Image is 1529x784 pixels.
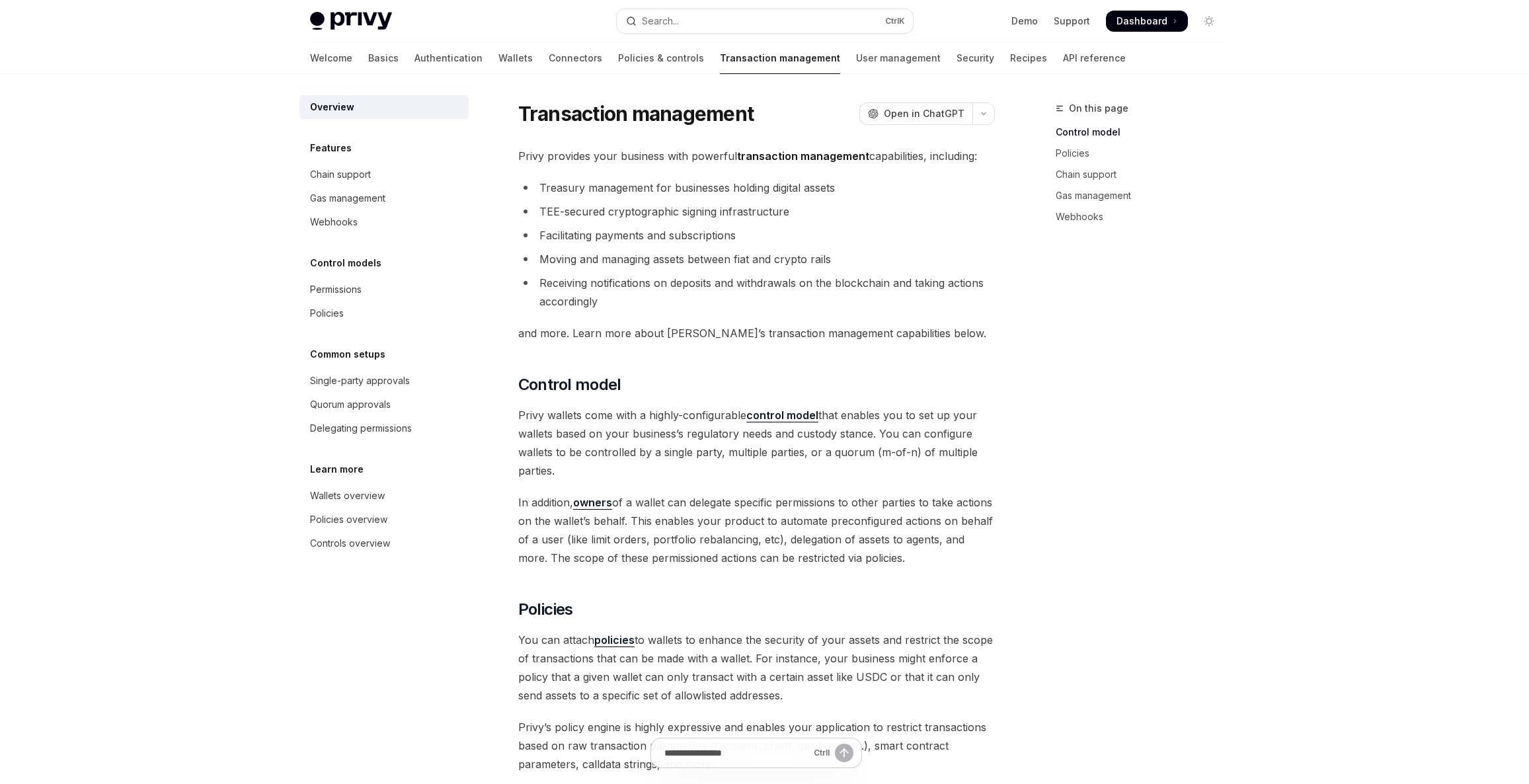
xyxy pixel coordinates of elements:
[518,718,995,773] span: Privy’s policy engine is highly expressive and enables your application to restrict transactions ...
[1054,15,1090,28] a: Support
[310,140,352,156] h5: Features
[618,42,704,74] a: Policies & controls
[310,488,385,504] div: Wallets overview
[310,12,392,30] img: light logo
[310,373,410,389] div: Single-party approvals
[310,99,354,115] div: Overview
[835,744,853,762] button: Send message
[310,282,362,297] div: Permissions
[310,255,381,271] h5: Control models
[498,42,533,74] a: Wallets
[1056,185,1230,206] a: Gas management
[957,42,994,74] a: Security
[617,9,913,33] button: Open search
[299,508,469,531] a: Policies overview
[746,409,818,422] strong: control model
[859,102,972,125] button: Open in ChatGPT
[299,531,469,555] a: Controls overview
[594,633,635,647] a: policies
[518,631,995,705] span: You can attach to wallets to enhance the security of your assets and restrict the scope of transa...
[518,324,995,342] span: and more. Learn more about [PERSON_NAME]’s transaction management capabilities below.
[1011,15,1038,28] a: Demo
[518,599,573,620] span: Policies
[1069,100,1128,116] span: On this page
[549,42,602,74] a: Connectors
[299,163,469,186] a: Chain support
[1198,11,1220,32] button: Toggle dark mode
[746,409,818,422] a: control model
[299,301,469,325] a: Policies
[299,416,469,440] a: Delegating permissions
[1106,11,1188,32] a: Dashboard
[518,493,995,567] span: In addition, of a wallet can delegate specific permissions to other parties to take actions on th...
[299,210,469,234] a: Webhooks
[518,178,995,197] li: Treasury management for businesses holding digital assets
[310,190,385,206] div: Gas management
[310,512,387,528] div: Policies overview
[299,393,469,416] a: Quorum approvals
[368,42,399,74] a: Basics
[642,13,679,29] div: Search...
[856,42,941,74] a: User management
[299,278,469,301] a: Permissions
[310,420,412,436] div: Delegating permissions
[310,397,391,412] div: Quorum approvals
[884,107,964,120] span: Open in ChatGPT
[310,461,364,477] h5: Learn more
[1056,206,1230,227] a: Webhooks
[1010,42,1047,74] a: Recipes
[310,167,371,182] div: Chain support
[299,95,469,119] a: Overview
[299,484,469,508] a: Wallets overview
[885,16,905,26] span: Ctrl K
[310,346,385,362] h5: Common setups
[518,147,995,165] span: Privy provides your business with powerful capabilities, including:
[299,369,469,393] a: Single-party approvals
[1056,122,1230,143] a: Control model
[299,186,469,210] a: Gas management
[310,214,358,230] div: Webhooks
[310,305,344,321] div: Policies
[518,274,995,311] li: Receiving notifications on deposits and withdrawals on the blockchain and taking actions accordingly
[1056,164,1230,185] a: Chain support
[664,738,808,767] input: Ask a question...
[1063,42,1126,74] a: API reference
[518,202,995,221] li: TEE-secured cryptographic signing infrastructure
[518,226,995,245] li: Facilitating payments and subscriptions
[1117,15,1167,28] span: Dashboard
[573,496,612,510] a: owners
[518,250,995,268] li: Moving and managing assets between fiat and crypto rails
[310,42,352,74] a: Welcome
[720,42,840,74] a: Transaction management
[1056,143,1230,164] a: Policies
[518,406,995,480] span: Privy wallets come with a highly-configurable that enables you to set up your wallets based on yo...
[518,102,754,126] h1: Transaction management
[414,42,483,74] a: Authentication
[310,535,390,551] div: Controls overview
[518,374,621,395] span: Control model
[737,149,869,163] strong: transaction management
